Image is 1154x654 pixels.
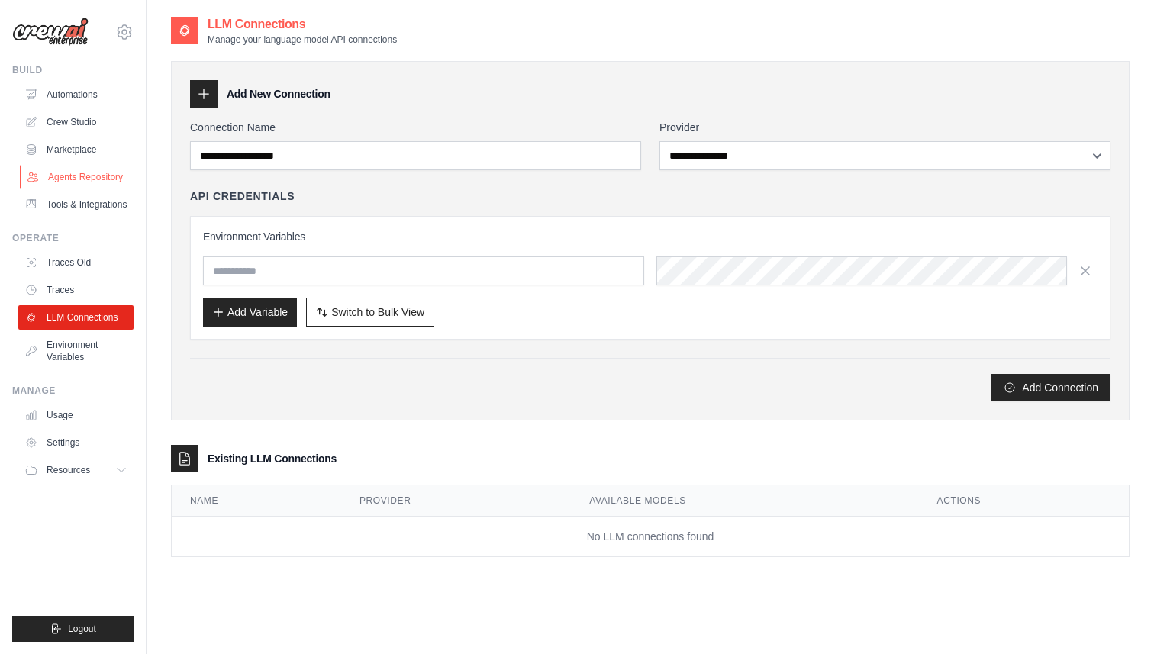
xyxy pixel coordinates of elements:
button: Resources [18,458,134,482]
button: Add Connection [991,374,1110,401]
img: Logo [12,18,89,47]
a: Crew Studio [18,110,134,134]
button: Switch to Bulk View [306,298,434,327]
th: Available Models [571,485,918,517]
a: Settings [18,430,134,455]
h4: API Credentials [190,188,295,204]
span: Switch to Bulk View [331,304,424,320]
div: Build [12,64,134,76]
h2: LLM Connections [208,15,397,34]
h3: Environment Variables [203,229,1098,244]
h3: Existing LLM Connections [208,451,337,466]
p: Manage your language model API connections [208,34,397,46]
a: Usage [18,403,134,427]
a: Agents Repository [20,165,135,189]
a: Traces [18,278,134,302]
div: Manage [12,385,134,397]
h3: Add New Connection [227,86,330,101]
th: Provider [341,485,571,517]
a: Marketplace [18,137,134,162]
label: Provider [659,120,1110,135]
label: Connection Name [190,120,641,135]
button: Add Variable [203,298,297,327]
a: Automations [18,82,134,107]
a: Environment Variables [18,333,134,369]
button: Logout [12,616,134,642]
span: Resources [47,464,90,476]
th: Name [172,485,341,517]
a: Tools & Integrations [18,192,134,217]
a: LLM Connections [18,305,134,330]
th: Actions [919,485,1129,517]
a: Traces Old [18,250,134,275]
td: No LLM connections found [172,517,1129,557]
div: Operate [12,232,134,244]
span: Logout [68,623,96,635]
